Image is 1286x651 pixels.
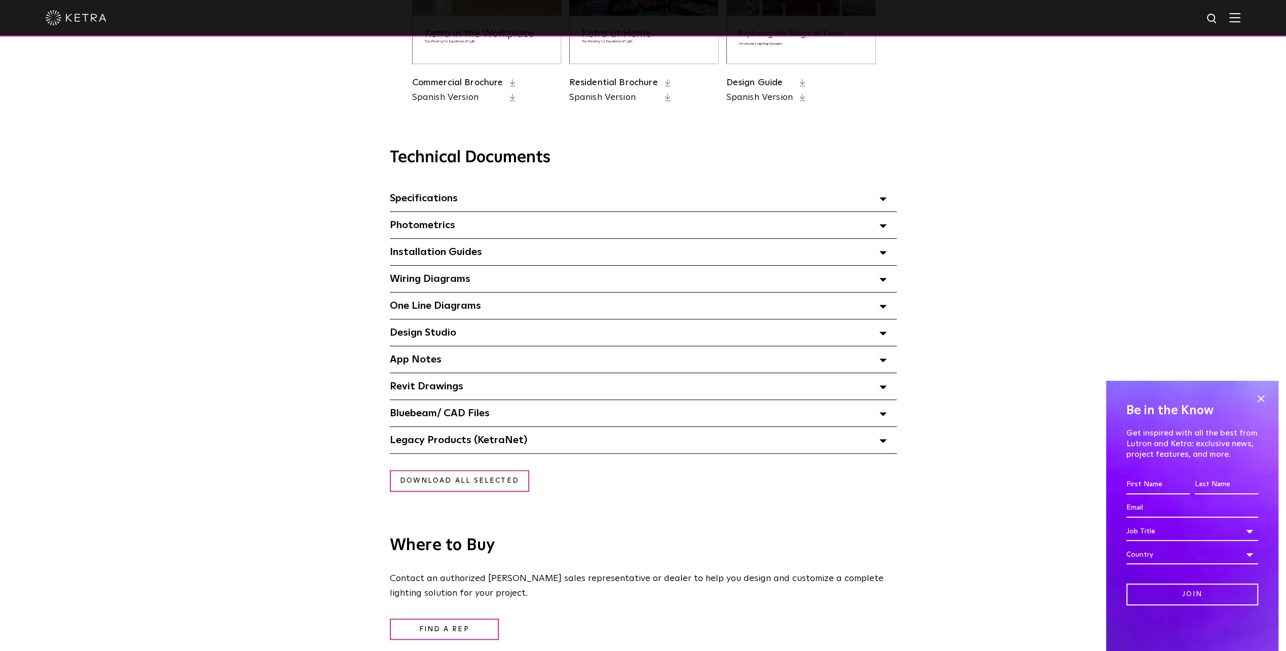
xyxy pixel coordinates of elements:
span: Design Studio [390,328,456,338]
a: Spanish Version [569,91,658,104]
span: Photometrics [390,220,455,230]
input: Last Name [1195,475,1258,494]
a: Find a Rep [390,619,499,640]
div: Job Title [1126,522,1258,541]
p: Contact an authorized [PERSON_NAME] sales representative or dealer to help you design and customi... [390,571,892,601]
span: Installation Guides [390,247,482,257]
span: Revit Drawings [390,381,463,391]
p: Get inspired with all the best from Lutron and Ketra: exclusive news, project features, and more. [1126,428,1258,459]
img: search icon [1206,13,1219,25]
a: Spanish Version [412,91,503,104]
img: ketra-logo-2019-white [46,10,106,25]
input: Join [1126,584,1258,605]
a: Spanish Version [726,91,793,104]
span: App Notes [390,354,442,365]
span: Legacy Products (KetraNet) [390,435,527,445]
span: Specifications [390,193,458,203]
a: Residential Brochure [569,78,658,87]
a: Design Guide [726,78,783,87]
input: Email [1126,498,1258,518]
img: Hamburger%20Nav.svg [1229,13,1240,22]
span: Wiring Diagrams [390,274,470,284]
a: Download all selected [390,470,529,492]
input: First Name [1126,475,1190,494]
h3: Where to Buy [390,537,897,554]
a: Commercial Brochure [412,78,503,87]
span: Bluebeam/ CAD Files [390,408,490,418]
span: One Line Diagrams [390,301,481,311]
div: Country [1126,545,1258,564]
h3: Technical Documents [390,148,897,167]
h4: Be in the Know [1126,401,1258,420]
